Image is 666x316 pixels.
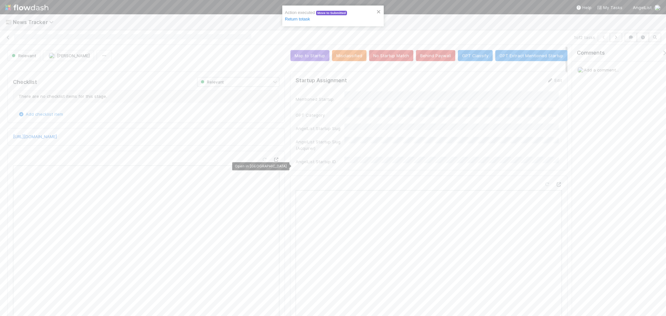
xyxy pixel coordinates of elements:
img: avatar_d8fc9ee4-bd1b-4062-a2a8-84feb2d97839.png [654,5,661,11]
button: Misclassified [332,50,366,61]
span: AngelList [633,5,652,10]
img: avatar_d8fc9ee4-bd1b-4062-a2a8-84feb2d97839.png [48,52,55,59]
button: Map to Startup [290,50,329,61]
div: AngelList Startup Slug [296,125,344,132]
div: AngelList Startup ID [296,158,344,165]
span: Relevant [10,53,36,58]
button: Relevant [7,50,40,61]
div: Mentioned Startup [296,96,344,102]
button: Behind Paywall [416,50,455,61]
span: My Tasks [597,5,622,10]
div: Help [576,4,592,11]
div: GPT Category [296,112,344,118]
span: Action executed [285,10,347,21]
img: logo-inverted-e16ddd16eac7371096b0.svg [5,2,48,13]
a: My Tasks [597,4,622,11]
button: GPT Extract Mentioned Startup [495,50,567,61]
span: Comments [577,50,605,56]
button: No Startup Match [369,50,413,61]
div: There are no checklist items for this stage. [13,90,279,102]
button: GPT Classify [458,50,493,61]
span: Move to Submitted [316,11,347,16]
div: AngelList Startup Slug (Acquirer) [296,138,344,151]
span: Relevant [199,80,224,85]
span: Add a comment... [584,67,619,72]
span: [PERSON_NAME] [57,53,90,58]
a: Add checklist item [18,112,63,117]
a: Edit [547,78,562,83]
span: 📰 [5,19,12,25]
h5: Startup Assignment [296,77,347,84]
button: [PERSON_NAME] [43,50,94,61]
a: [URL][DOMAIN_NAME] [13,134,57,139]
h5: Checklist [13,79,37,86]
button: close [377,8,381,15]
span: 1 of 2 tasks [574,34,595,41]
img: avatar_d8fc9ee4-bd1b-4062-a2a8-84feb2d97839.png [577,67,584,73]
a: Return totask [285,17,310,21]
span: News Tracker [13,19,57,25]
